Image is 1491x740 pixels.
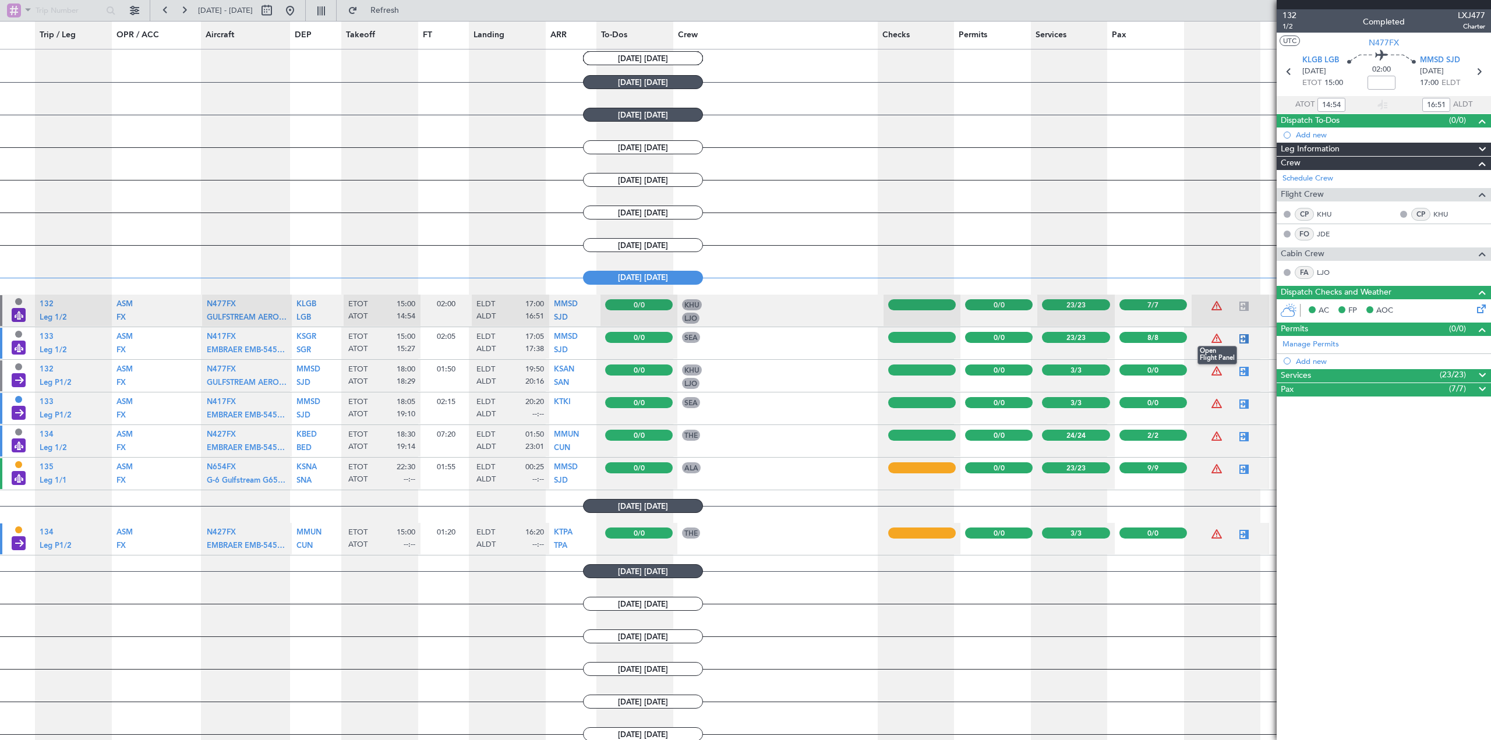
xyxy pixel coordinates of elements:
[554,477,568,484] span: SJD
[1363,16,1405,28] div: Completed
[296,434,317,442] a: KBED
[1295,99,1315,111] span: ATOT
[476,344,496,355] span: ALDT
[397,442,415,452] span: 19:14
[296,542,313,550] span: CUN
[404,475,415,485] span: --:--
[116,346,126,354] span: FX
[116,304,133,311] a: ASM
[1317,209,1343,219] a: KHU
[601,29,627,41] span: To-Dos
[116,369,133,377] a: ASM
[40,532,54,540] a: 134
[397,364,415,375] span: 18:00
[296,314,311,321] span: LGB
[40,349,67,357] a: Leg 1/2
[1317,267,1343,278] a: LJO
[525,442,544,452] span: 23:01
[1112,29,1126,41] span: Pax
[1449,323,1466,335] span: (0/0)
[296,480,312,487] a: SNA
[583,271,703,285] span: [DATE] [DATE]
[40,434,54,442] a: 134
[296,333,316,341] span: KSGR
[40,333,54,341] span: 133
[554,366,574,373] span: KSAN
[116,382,126,390] a: FX
[550,29,567,41] span: ARR
[207,444,322,452] span: EMBRAER EMB-545 Praetor 500
[437,331,455,342] span: 02:05
[1420,66,1444,77] span: [DATE]
[296,467,317,475] a: KSNA
[296,431,317,438] span: KBED
[207,337,236,344] a: N417FX
[583,564,703,578] span: [DATE] [DATE]
[348,409,368,420] span: ATOT
[40,415,72,422] a: Leg P1/2
[1295,208,1314,221] div: CP
[554,304,578,311] a: MMSD
[348,364,368,375] span: ETOT
[476,462,495,473] span: ELDT
[207,434,236,442] a: N427FX
[1281,369,1311,383] span: Services
[207,314,380,321] span: GULFSTREAM AEROSPACE G-4 Gulfstream G400
[532,475,544,485] span: --:--
[40,444,67,452] span: Leg 1/2
[437,462,455,472] span: 01:55
[296,532,321,540] a: MMUN
[1420,55,1460,66] span: MMSD SJD
[1324,77,1343,89] span: 15:00
[296,366,320,373] span: MMSD
[476,442,496,452] span: ALDT
[348,462,368,473] span: ETOT
[476,475,496,485] span: ALDT
[40,346,67,354] span: Leg 1/2
[1302,55,1339,66] span: KLGB LGB
[296,382,310,390] a: SJD
[40,467,54,475] a: 135
[348,299,368,310] span: ETOT
[116,434,133,442] a: ASM
[554,467,578,475] a: MMSD
[40,29,76,41] span: Trip / Leg
[40,314,67,321] span: Leg 1/2
[554,444,570,452] span: CUN
[1281,143,1340,156] span: Leg Information
[207,304,236,311] a: N477FX
[116,415,126,422] a: FX
[397,299,415,310] span: 15:00
[554,529,573,536] span: KTPA
[397,430,415,440] span: 18:30
[207,349,287,357] a: EMBRAER EMB-545 Praetor 500
[476,397,495,408] span: ELDT
[40,447,67,455] a: Leg 1/2
[1281,383,1294,396] span: Pax
[554,447,570,455] a: CUN
[296,545,313,553] a: CUN
[1440,369,1466,381] span: (23/23)
[554,317,568,324] a: SJD
[525,344,544,355] span: 17:38
[423,29,432,41] span: FT
[1282,22,1296,31] span: 1/2
[296,463,317,471] span: KSNA
[348,344,368,355] span: ATOT
[1449,383,1466,395] span: (7/7)
[360,6,409,15] span: Refresh
[476,540,496,550] span: ALDT
[207,415,287,422] a: EMBRAER EMB-545 Praetor 500
[116,447,126,455] a: FX
[397,344,415,355] span: 15:27
[1433,209,1460,219] a: KHU
[583,108,703,122] span: [DATE] [DATE]
[296,317,311,324] a: LGB
[397,397,415,408] span: 18:05
[1317,229,1343,239] a: JDE
[348,527,368,538] span: ETOT
[1376,305,1393,317] span: AOC
[40,402,54,409] a: 133
[1197,346,1237,364] span: Open Flight Panel
[554,314,568,321] span: SJD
